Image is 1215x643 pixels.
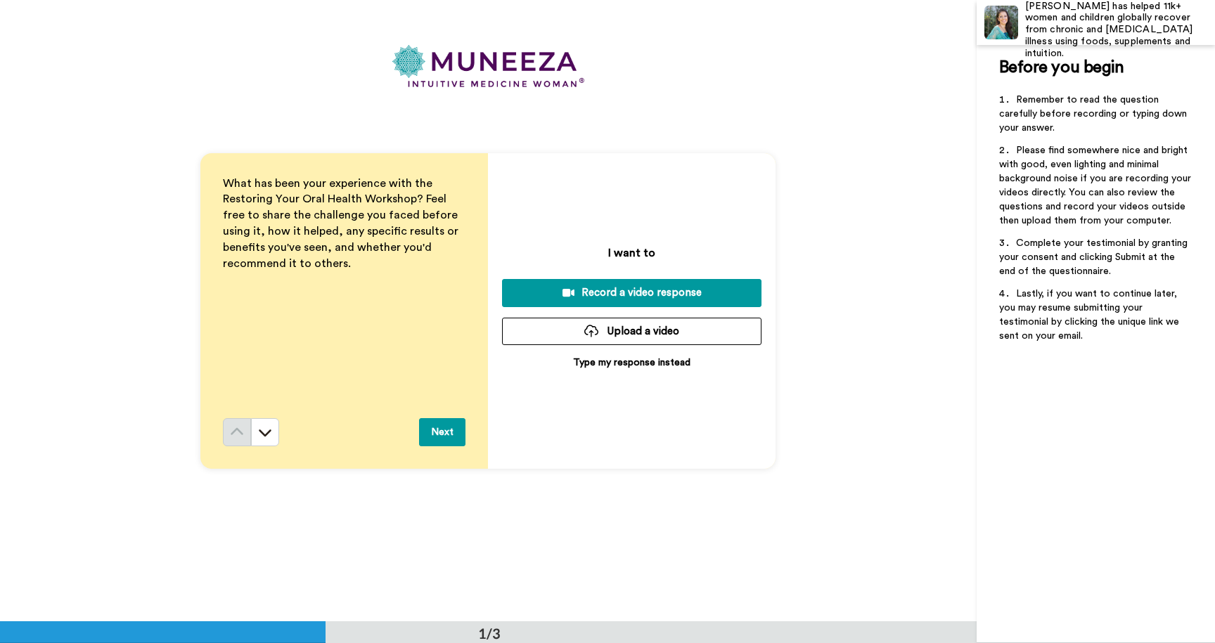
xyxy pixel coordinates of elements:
p: Type my response instead [573,356,690,370]
div: Record a video response [513,285,750,300]
button: Next [419,418,465,446]
span: Before you begin [999,59,1124,76]
p: I want to [608,245,655,261]
img: Profile Image [984,6,1018,39]
button: Upload a video [502,318,761,345]
span: Remember to read the question carefully before recording or typing down your answer. [999,95,1190,133]
button: Record a video response [502,279,761,306]
span: Please find somewhere nice and bright with good, even lighting and minimal background noise if yo... [999,145,1194,226]
span: Complete your testimonial by granting your consent and clicking Submit at the end of the question... [999,238,1190,276]
div: 1/3 [456,623,523,643]
span: What has been your experience with the Restoring Your Oral Health Workshop? Feel free to share th... [223,178,461,269]
div: [PERSON_NAME] has helped 11k+ women and children globally recover from chronic and [MEDICAL_DATA]... [1025,1,1214,60]
span: Lastly, if you want to continue later, you may resume submitting your testimonial by clicking the... [999,289,1182,341]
